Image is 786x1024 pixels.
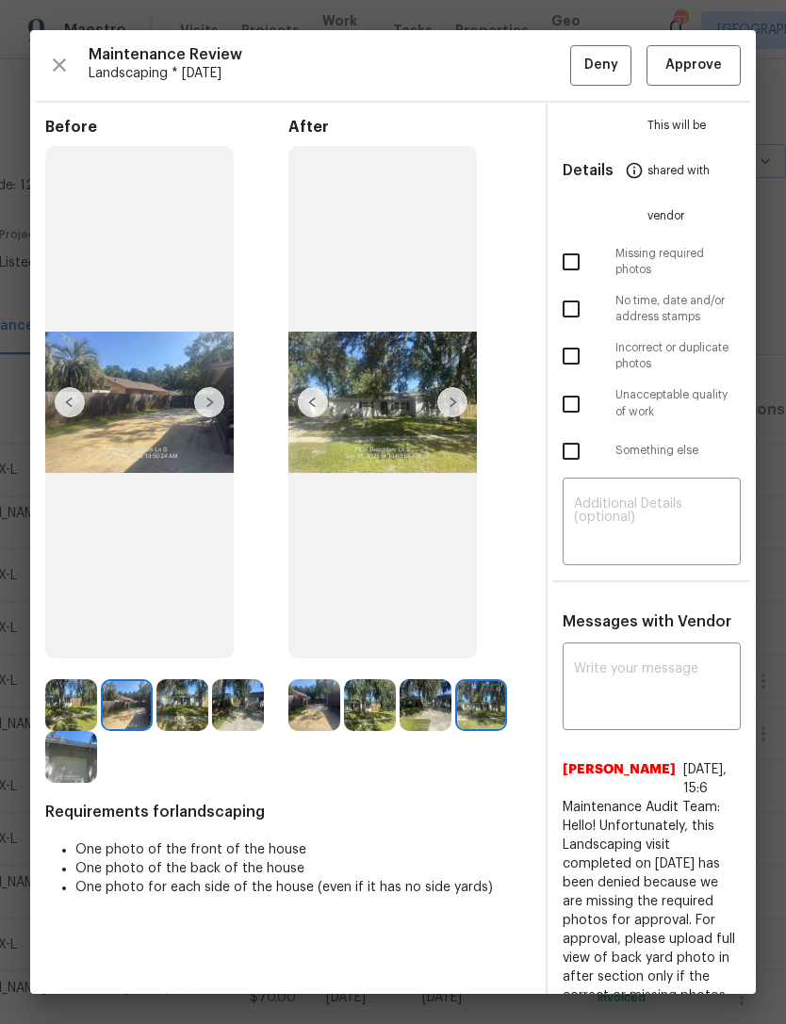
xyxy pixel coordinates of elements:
span: Approve [665,54,722,77]
span: Maintenance Review [89,45,570,64]
span: Something else [615,443,741,459]
div: Missing required photos [548,238,756,285]
span: Incorrect or duplicate photos [615,340,741,372]
span: Landscaping * [DATE] [89,64,570,83]
li: One photo of the front of the house [75,840,531,859]
img: right-chevron-button-url [437,387,467,417]
span: [PERSON_NAME] [563,760,676,798]
span: Details [563,148,614,193]
span: [DATE], 15:6 [683,763,727,795]
button: Approve [647,45,741,86]
span: Unacceptable quality of work [615,387,741,419]
button: Deny [570,45,631,86]
span: This will be shared with vendor [647,103,741,238]
div: Unacceptable quality of work [548,380,756,427]
span: No time, date and/or address stamps [615,293,741,325]
img: right-chevron-button-url [194,387,224,417]
div: Incorrect or duplicate photos [548,333,756,380]
span: After [288,118,532,137]
li: One photo of the back of the house [75,859,531,878]
span: Before [45,118,288,137]
div: Something else [548,428,756,475]
img: left-chevron-button-url [55,387,85,417]
li: One photo for each side of the house (even if it has no side yards) [75,878,531,897]
span: Missing required photos [615,246,741,278]
span: Deny [584,54,618,77]
img: left-chevron-button-url [298,387,328,417]
span: Requirements for landscaping [45,803,531,821]
span: Messages with Vendor [563,614,731,629]
div: No time, date and/or address stamps [548,285,756,333]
